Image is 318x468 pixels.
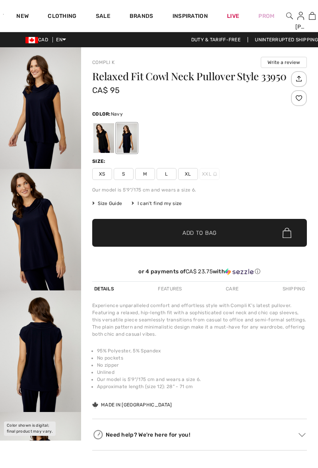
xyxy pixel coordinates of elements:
div: or 4 payments ofCA$ 23.75withSezzle Click to learn more about Sezzle [92,268,307,278]
img: My Info [297,11,304,21]
a: 7 [307,11,318,21]
div: Experience unparalleled comfort and effortless style with Compli K's latest pullover. Featuring a... [92,302,307,338]
span: Inspiration [173,13,208,21]
a: Sign In [297,12,304,19]
div: Size: [92,158,107,165]
a: Brands [130,13,153,21]
div: Black [93,123,114,153]
img: Canadian Dollar [25,37,38,43]
li: 95% Polyester, 5% Spandex [97,347,307,354]
img: My Bag [309,11,316,21]
h1: Relaxed Fit Cowl Neck Pullover Style 33950 [92,71,289,81]
span: CA$ 23.75 [186,268,213,275]
li: Unlined [97,369,307,376]
img: Arrow2.svg [299,433,306,437]
button: Add to Bag [92,219,307,247]
div: Navy [116,123,137,153]
div: [PERSON_NAME] [295,23,306,31]
div: Details [92,282,116,296]
img: Share [292,72,305,85]
button: Write a review [261,57,307,68]
span: M [135,168,155,180]
div: Our model is 5'9"/175 cm and wears a size 6. [92,186,307,193]
li: Our model is 5'9"/175 cm and wears a size 6. [97,376,307,383]
div: Care [224,282,240,296]
a: Sale [96,13,111,21]
img: Bag.svg [283,228,291,238]
div: Shipping [281,282,307,296]
div: Features [156,282,184,296]
span: CAD [25,37,51,43]
div: Color shown is digital; final product may vary. [4,422,56,436]
img: 1ère Avenue [3,6,4,22]
a: Prom [258,12,274,20]
span: Size Guide [92,200,122,207]
span: S [114,168,134,180]
a: New [16,13,29,21]
img: ring-m.svg [213,172,217,176]
span: L [157,168,176,180]
li: Approximate length (size 12): 28" - 71 cm [97,383,307,390]
span: EN [56,37,66,43]
img: Sezzle [225,268,254,275]
span: Add to Bag [182,229,217,237]
a: Live [227,12,239,20]
span: XL [178,168,198,180]
span: CA$ 95 [92,85,120,95]
div: I can't find my size [132,200,182,207]
li: No pockets [97,354,307,362]
li: No zipper [97,362,307,369]
span: Color: [92,111,111,117]
a: Compli K [92,60,114,65]
span: XXL [200,168,219,180]
div: Need help? We're here for you! [92,429,307,441]
a: Clothing [48,13,76,21]
span: XS [92,168,112,180]
div: or 4 payments of with [92,268,307,275]
span: Navy [111,111,123,117]
div: Made in [GEOGRAPHIC_DATA] [92,401,172,408]
img: search the website [286,11,293,21]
